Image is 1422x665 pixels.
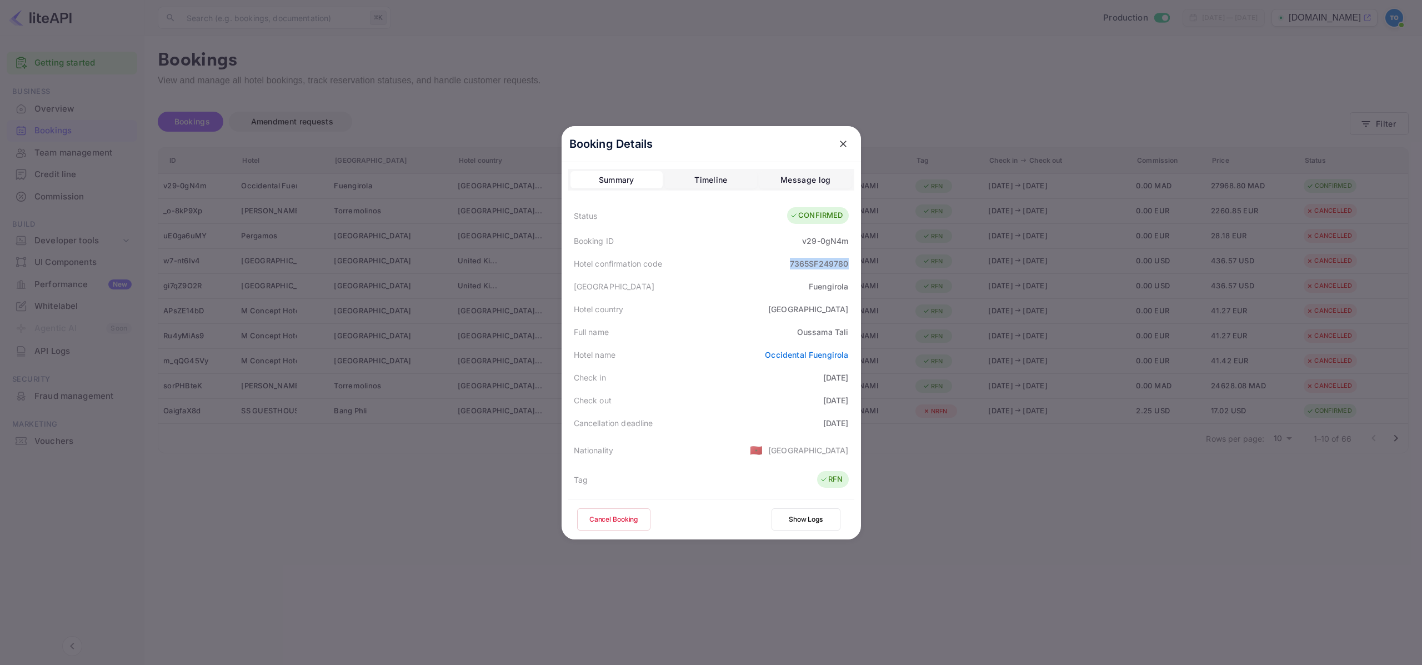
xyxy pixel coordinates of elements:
div: 7365SF249780 [790,258,849,269]
div: Hotel name [574,349,616,361]
div: Check in [574,372,606,383]
div: [DATE] [823,372,849,383]
a: Occidental Fuengirola [765,350,848,359]
div: Status [574,210,598,222]
div: RFN [820,474,843,485]
div: Summary [599,173,634,187]
div: Oussama Tali [797,326,849,338]
button: Summary [570,171,663,189]
div: Fuengirola [809,281,849,292]
div: Message log [780,173,830,187]
span: United States [750,440,763,460]
div: Timeline [694,173,727,187]
button: Cancel Booking [577,508,650,531]
div: Check out [574,394,612,406]
div: [DATE] [823,417,849,429]
div: Full name [574,326,609,338]
div: [GEOGRAPHIC_DATA] [768,303,849,315]
div: Hotel confirmation code [574,258,662,269]
div: CONFIRMED [790,210,843,221]
div: Cancellation deadline [574,417,653,429]
button: Show Logs [772,508,840,531]
button: Message log [759,171,852,189]
button: Timeline [665,171,757,189]
div: Nationality [574,444,614,456]
div: Tag [574,474,588,486]
p: Booking Details [569,136,653,152]
button: close [833,134,853,154]
div: [GEOGRAPHIC_DATA] [768,444,849,456]
div: Booking ID [574,235,614,247]
div: [GEOGRAPHIC_DATA] [574,281,655,292]
div: v29-0gN4m [802,235,848,247]
div: Hotel country [574,303,624,315]
div: [DATE] [823,394,849,406]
